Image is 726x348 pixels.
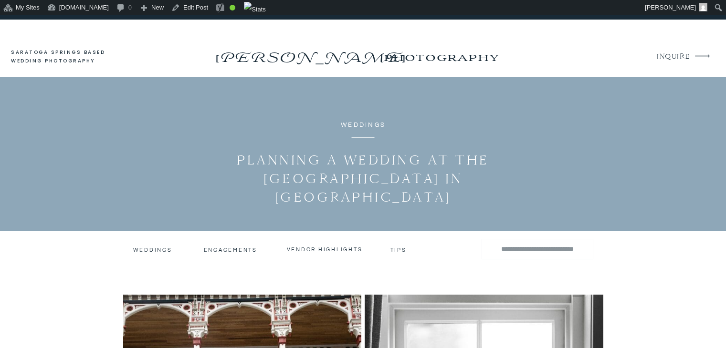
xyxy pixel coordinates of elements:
[213,46,407,61] a: [PERSON_NAME]
[204,246,260,253] a: engagements
[133,246,171,253] a: Weddings
[390,246,408,251] a: tips
[230,5,235,10] div: Good
[244,2,266,17] img: Views over 48 hours. Click for more Jetpack Stats.
[645,4,696,11] span: [PERSON_NAME]
[195,151,531,206] h1: Planning a Wedding at the [GEOGRAPHIC_DATA] in [GEOGRAPHIC_DATA]
[287,246,363,253] a: vendor highlights
[657,51,689,63] a: INQUIRE
[365,44,517,70] a: photography
[11,48,123,66] a: saratoga springs based wedding photography
[341,122,386,128] a: Weddings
